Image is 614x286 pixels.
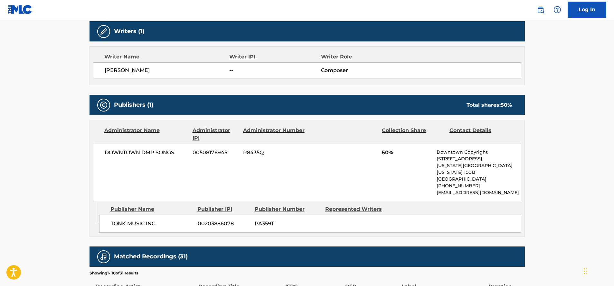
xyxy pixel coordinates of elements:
[243,127,306,142] div: Administrator Number
[568,2,606,18] a: Log In
[105,149,188,156] span: DOWNTOWN DMP SONGS
[110,205,193,213] div: Publisher Name
[197,205,250,213] div: Publisher IPI
[111,220,193,228] span: TONK MUSIC INC.
[114,253,188,260] h5: Matched Recordings (31)
[437,149,521,156] p: Downtown Copyright
[100,253,108,261] img: Matched Recordings
[243,149,306,156] span: P8435Q
[193,149,238,156] span: 00508176945
[382,127,444,142] div: Collection Share
[114,28,144,35] h5: Writers (1)
[100,101,108,109] img: Publishers
[534,3,547,16] a: Public Search
[105,67,230,74] span: [PERSON_NAME]
[382,149,432,156] span: 50%
[582,255,614,286] iframe: Chat Widget
[501,102,512,108] span: 50 %
[437,189,521,196] p: [EMAIL_ADDRESS][DOMAIN_NAME]
[437,176,521,183] p: [GEOGRAPHIC_DATA]
[321,53,404,61] div: Writer Role
[100,28,108,35] img: Writers
[255,205,320,213] div: Publisher Number
[255,220,320,228] span: PA359T
[104,127,188,142] div: Administrator Name
[584,262,588,281] div: Drag
[553,6,561,13] img: help
[437,156,521,162] p: [STREET_ADDRESS],
[537,6,544,13] img: search
[229,53,321,61] div: Writer IPI
[90,270,138,276] p: Showing 1 - 10 of 31 results
[321,67,404,74] span: Composer
[467,101,512,109] div: Total shares:
[229,67,321,74] span: --
[104,53,230,61] div: Writer Name
[198,220,250,228] span: 00203886078
[193,127,238,142] div: Administrator IPI
[437,162,521,176] p: [US_STATE][GEOGRAPHIC_DATA][US_STATE] 10013
[325,205,391,213] div: Represented Writers
[437,183,521,189] p: [PHONE_NUMBER]
[551,3,564,16] div: Help
[114,101,153,109] h5: Publishers (1)
[449,127,512,142] div: Contact Details
[8,5,33,14] img: MLC Logo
